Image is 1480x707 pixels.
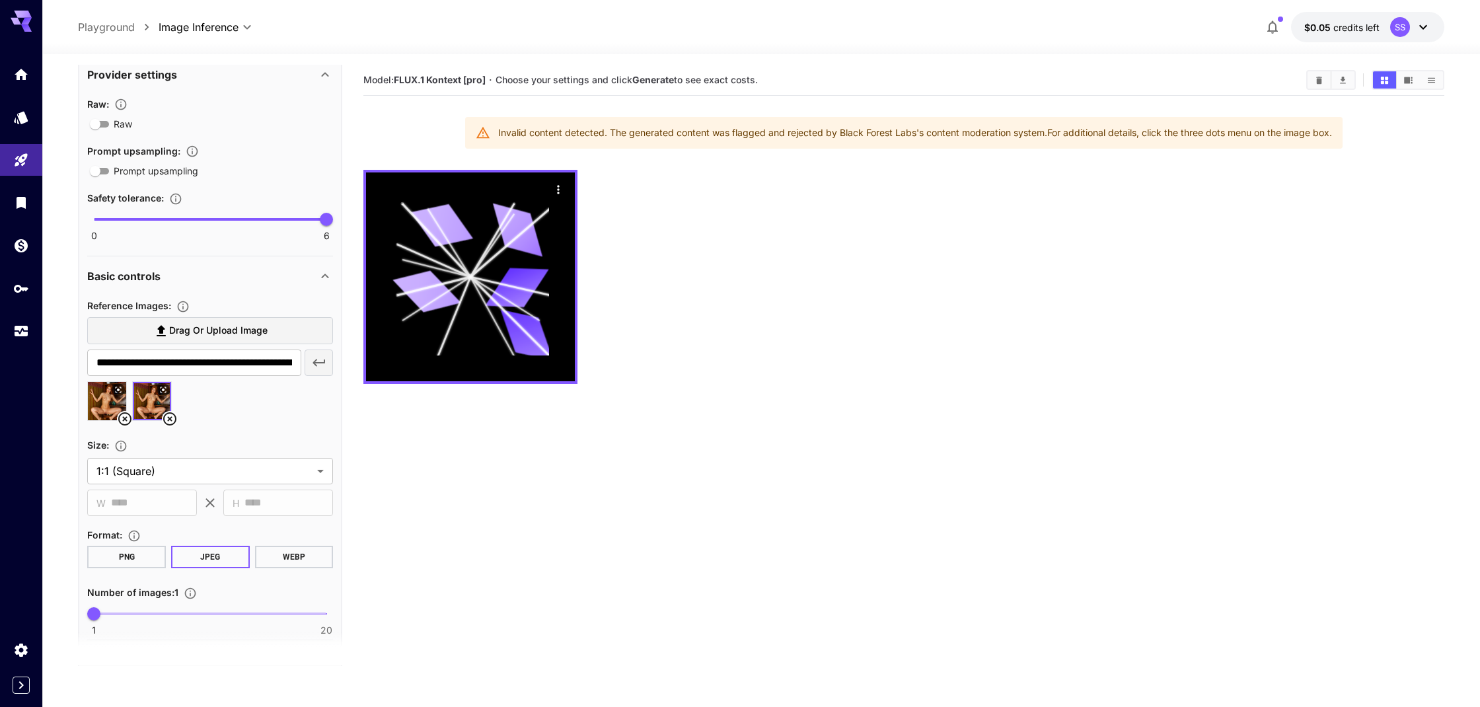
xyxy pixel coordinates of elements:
[1308,71,1331,89] button: Clear All
[87,268,161,284] p: Basic controls
[632,74,674,85] b: Generate
[255,546,334,568] button: WEBP
[13,280,29,297] div: API Keys
[169,322,268,339] span: Drag or upload image
[1397,71,1420,89] button: Show media in video view
[1373,71,1396,89] button: Show media in grid view
[159,19,239,35] span: Image Inference
[1331,71,1354,89] button: Download All
[13,323,29,340] div: Usage
[171,546,250,568] button: JPEG
[87,98,109,110] span: Raw :
[1291,12,1444,42] button: $0.05SS
[109,98,133,111] button: Controls the level of post-processing applied to generated images.
[87,546,166,568] button: PNG
[122,529,146,542] button: Choose the file format for the output image.
[13,194,29,211] div: Library
[87,300,171,311] span: Reference Images :
[13,237,29,254] div: Wallet
[1304,20,1380,34] div: $0.05
[87,192,164,204] span: Safety tolerance :
[489,72,492,88] p: ·
[363,74,486,85] span: Model:
[78,19,135,35] a: Playground
[1304,22,1333,33] span: $0.05
[96,496,106,511] span: W
[96,463,312,479] span: 1:1 (Square)
[1420,71,1443,89] button: Show media in list view
[87,67,177,83] p: Provider settings
[13,642,29,658] div: Settings
[13,677,30,694] button: Expand sidebar
[498,121,1332,145] div: Invalid content detected. The generated content was flagged and rejected by Black Forest Labs's c...
[109,439,133,453] button: Adjust the dimensions of the generated image by specifying its width and height in pixels, or sel...
[233,496,239,511] span: H
[78,19,159,35] nav: breadcrumb
[164,192,188,205] button: Controls the tolerance level for input and output content moderation. Lower values apply stricter...
[13,109,29,126] div: Models
[496,74,758,85] span: Choose your settings and click to see exact costs.
[13,152,29,168] div: Playground
[320,624,332,637] span: 20
[92,624,96,637] span: 1
[87,587,178,598] span: Number of images : 1
[324,229,330,242] span: 6
[171,300,195,313] button: Upload a reference image to guide the result. This is needed for Image-to-Image or Inpainting. Su...
[87,260,333,292] div: Basic controls
[87,529,122,540] span: Format :
[394,74,486,85] b: FLUX.1 Kontext [pro]
[1390,17,1410,37] div: SS
[180,145,204,158] button: Enables automatic enhancement and expansion of the input prompt to improve generation quality and...
[1372,70,1444,90] div: Show media in grid viewShow media in video viewShow media in list view
[114,164,198,178] span: Prompt upsampling
[87,145,180,157] span: Prompt upsampling :
[549,179,569,199] div: Actions
[1306,70,1356,90] div: Clear AllDownload All
[87,317,333,344] label: Drag or upload image
[1333,22,1380,33] span: credits left
[87,59,333,91] div: Provider settings
[13,66,29,83] div: Home
[87,439,109,451] span: Size :
[178,587,202,600] button: Specify how many images to generate in a single request. Each image generation will be charged se...
[114,117,132,131] span: Raw
[91,229,97,242] span: 0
